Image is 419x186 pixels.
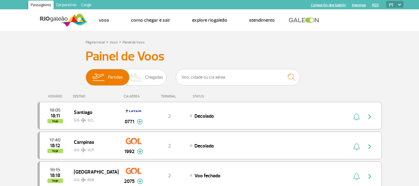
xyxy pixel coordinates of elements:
img: sino-painel-voo.svg [353,173,360,180]
img: sino-painel-voo.svg [353,113,360,120]
span: 2025-09-24 18:05:00 [50,108,60,112]
span: Campinas [74,138,114,146]
span: 2025-09-24 18:15:00 [50,168,60,172]
div: CIA AÉREA [118,94,149,98]
h3: Painel de Voos [86,49,334,64]
span: 2 [168,143,171,149]
span: BSB [87,177,94,183]
span: 2 [168,173,171,179]
img: destiny_airplane.svg [81,118,86,123]
a: Cargo [79,1,94,11]
span: SCL [87,118,94,123]
img: mais-info-painel-voo.svg [137,179,143,184]
span: Santiago [74,108,114,116]
span: 2025-09-24 18:11:20 [51,114,60,118]
span: 1992 [124,148,135,155]
a: RQS [372,3,379,7]
span: hoje [47,119,63,123]
span: 2025-09-24 18:18:39 [50,173,60,178]
img: seta-direita-painel-voo.svg [366,173,373,180]
span: VCP [87,147,94,153]
span: Chegadas [145,69,163,85]
span: Decolado [194,143,214,149]
a: Passageiros [28,1,54,11]
input: Voo, cidade ou cia aérea [176,69,300,85]
a: Como chegar e sair [131,17,170,23]
span: 2075 [124,178,135,185]
span: GIG [74,174,114,183]
span: [GEOGRAPHIC_DATA] [74,168,114,176]
span: 2 [168,113,171,119]
a: Painel de Voos [123,40,145,45]
a: > [119,38,121,45]
img: sino-painel-voo.svg [353,143,360,150]
img: slider-desembarque [127,69,145,85]
a: Compra On-line GaleOn [311,3,346,7]
a: Explore RIOgaleão [192,17,227,23]
img: slider-embarque [88,69,108,85]
span: hoje [47,179,63,183]
img: destiny_airplane.svg [81,147,86,152]
a: Corporativo [54,1,79,11]
span: Partidas [108,69,123,85]
a: Imprensa [352,3,366,7]
div: TERMINAL [149,94,189,98]
span: GIG [74,144,114,153]
a: Voos [109,40,118,45]
img: mais-info-painel-voo.svg [137,119,143,125]
img: seta-direita-painel-voo.svg [366,143,373,150]
a: Página Inicial [86,40,105,45]
span: hoje [47,149,63,153]
span: GIG [74,114,114,123]
span: 0771 [125,118,134,125]
span: 2025-09-24 18:12:26 [50,143,60,148]
span: 2025-09-24 17:40:00 [50,138,60,142]
a: Voos [99,17,109,23]
div: HORÁRIO [39,94,73,98]
a: > [106,38,108,45]
span: Decolado [194,113,214,119]
div: STATUS [189,94,240,98]
img: seta-direita-painel-voo.svg [366,113,373,120]
a: Atendimento [249,17,275,23]
img: destiny_airplane.svg [81,177,86,182]
img: mais-info-painel-voo.svg [137,149,143,154]
span: Voo fechado [194,173,221,179]
div: DESTINO [73,94,118,98]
